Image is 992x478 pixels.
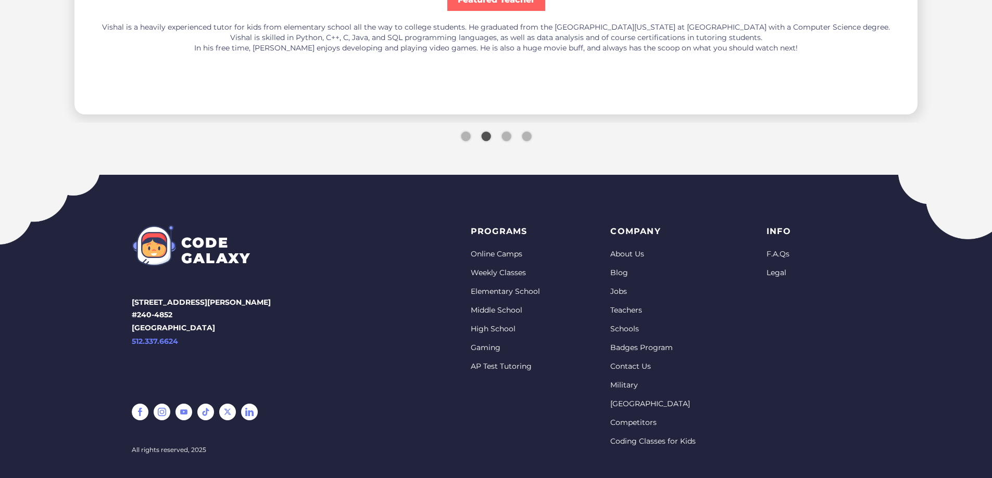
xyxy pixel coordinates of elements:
[767,225,791,239] p: info
[522,132,531,141] div: Show slide 4 of 4
[610,418,696,428] a: Competitors
[767,268,791,278] a: Legal
[471,305,540,316] a: Middle School
[471,324,540,334] a: High School
[471,225,540,239] p: PROGRAMS
[610,225,696,239] p: Company
[471,361,540,372] a: AP Test Tutoring
[132,225,271,266] a: CODEGALAXY
[610,380,696,391] a: Military
[471,287,540,297] a: Elementary School
[132,296,271,369] p: [STREET_ADDRESS][PERSON_NAME] #240-4852 [GEOGRAPHIC_DATA]
[610,268,696,278] a: Blog
[471,249,540,260] a: Online Camps
[481,132,491,141] div: Show slide 2 of 4
[610,305,696,316] a: Teachers
[610,361,696,372] a: Contact Us
[471,343,540,353] a: Gaming
[132,335,271,348] a: 512.337.6624
[610,399,696,409] a: [GEOGRAPHIC_DATA]
[610,287,696,297] a: Jobs
[461,132,470,141] div: Show slide 1 of 4
[102,22,890,53] div: Vishal is a heavily experienced tutor for kids from elementary school all the way to college stud...
[181,235,251,266] div: CODE GALAXY
[610,436,696,447] a: Coding Classes for Kids
[610,249,696,260] a: About Us
[471,268,540,278] a: Weekly Classes
[767,249,791,260] a: F.A.Qs
[610,324,696,334] a: Schools
[132,445,271,455] div: All rights reserved, 2025
[501,132,511,141] div: Show slide 3 of 4
[610,343,696,353] a: Badges Program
